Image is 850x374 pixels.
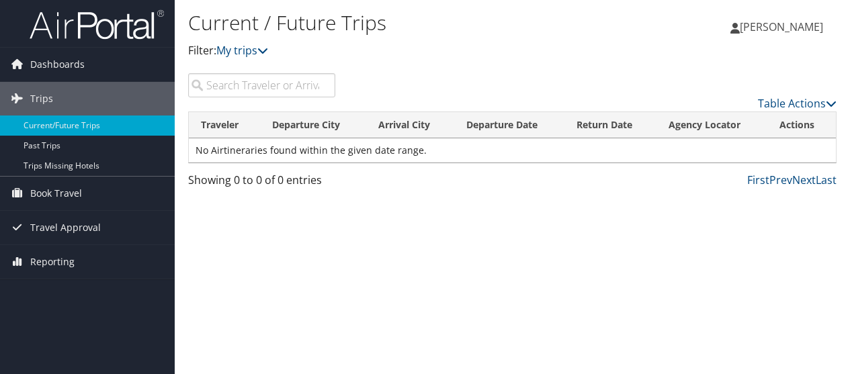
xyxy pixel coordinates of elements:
td: No Airtineraries found within the given date range. [189,138,836,162]
a: Prev [769,173,792,187]
th: Actions [767,112,836,138]
a: First [747,173,769,187]
th: Agency Locator: activate to sort column ascending [656,112,767,138]
h1: Current / Future Trips [188,9,620,37]
th: Traveler: activate to sort column ascending [189,112,260,138]
th: Arrival City: activate to sort column ascending [366,112,454,138]
span: Dashboards [30,48,85,81]
span: [PERSON_NAME] [740,19,823,34]
img: airportal-logo.png [30,9,164,40]
span: Reporting [30,245,75,279]
a: Last [816,173,837,187]
th: Departure City: activate to sort column ascending [260,112,366,138]
th: Departure Date: activate to sort column descending [454,112,564,138]
span: Travel Approval [30,211,101,244]
a: Next [792,173,816,187]
p: Filter: [188,42,620,60]
input: Search Traveler or Arrival City [188,73,335,97]
div: Showing 0 to 0 of 0 entries [188,172,335,195]
span: Trips [30,82,53,115]
a: [PERSON_NAME] [730,7,837,47]
a: Table Actions [758,96,837,111]
th: Return Date: activate to sort column ascending [564,112,656,138]
span: Book Travel [30,177,82,210]
a: My trips [216,43,268,58]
